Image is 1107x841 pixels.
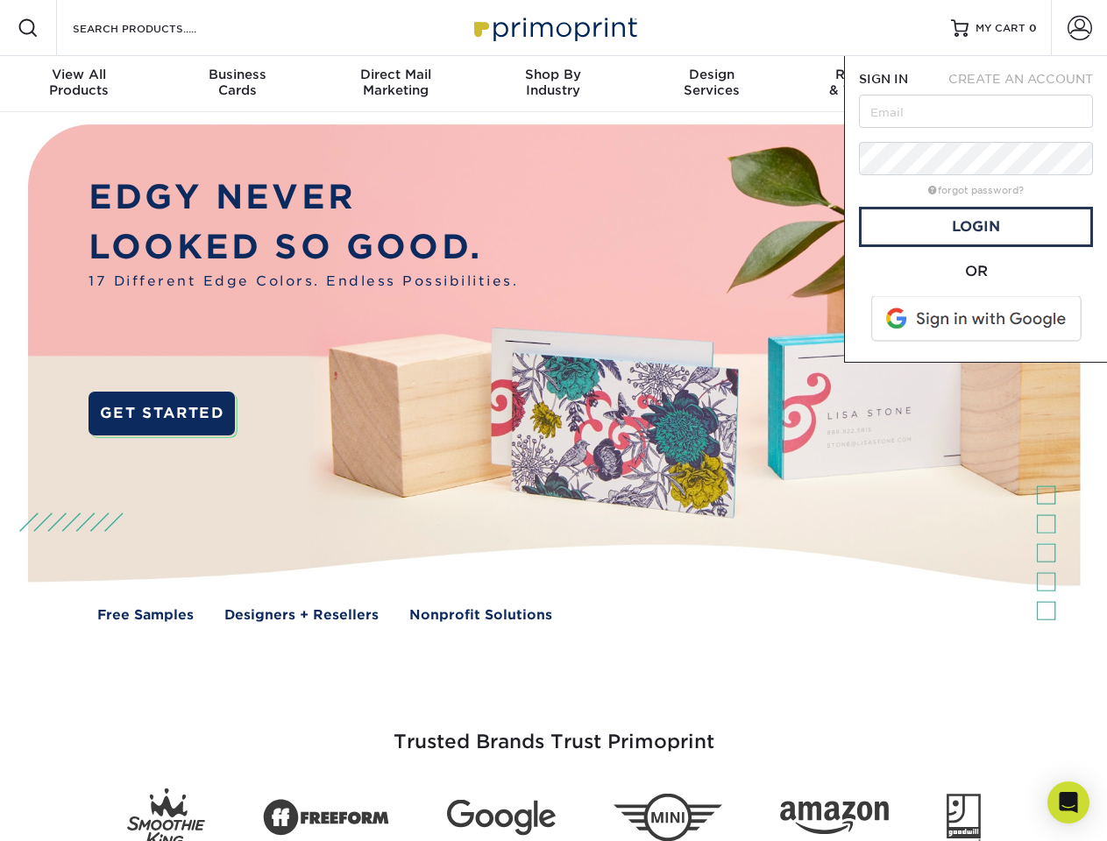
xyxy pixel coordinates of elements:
img: Amazon [780,802,889,835]
input: Email [859,95,1093,128]
span: Design [633,67,791,82]
div: OR [859,261,1093,282]
a: Direct MailMarketing [316,56,474,112]
a: Login [859,207,1093,247]
a: DesignServices [633,56,791,112]
span: Business [158,67,316,82]
span: 0 [1029,22,1037,34]
div: Services [633,67,791,98]
p: EDGY NEVER [89,173,518,223]
div: Open Intercom Messenger [1047,781,1089,823]
a: forgot password? [928,185,1024,196]
span: SIGN IN [859,72,908,86]
img: Goodwill [947,794,981,841]
a: Resources& Templates [791,56,948,112]
span: Shop By [474,67,632,82]
img: Google [447,800,556,836]
a: Free Samples [97,605,194,625]
a: Shop ByIndustry [474,56,632,112]
a: Designers + Resellers [224,605,379,625]
img: Primoprint [466,9,642,46]
span: CREATE AN ACCOUNT [948,72,1093,86]
a: BusinessCards [158,56,316,112]
div: & Templates [791,67,948,98]
input: SEARCH PRODUCTS..... [71,18,242,39]
p: LOOKED SO GOOD. [89,223,518,272]
span: 17 Different Edge Colors. Endless Possibilities. [89,272,518,292]
div: Industry [474,67,632,98]
div: Marketing [316,67,474,98]
iframe: Google Customer Reviews [4,788,149,835]
div: Cards [158,67,316,98]
span: MY CART [976,21,1025,36]
h3: Trusted Brands Trust Primoprint [41,689,1067,774]
a: GET STARTED [89,392,235,435]
a: Nonprofit Solutions [409,605,552,625]
span: Direct Mail [316,67,474,82]
span: Resources [791,67,948,82]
